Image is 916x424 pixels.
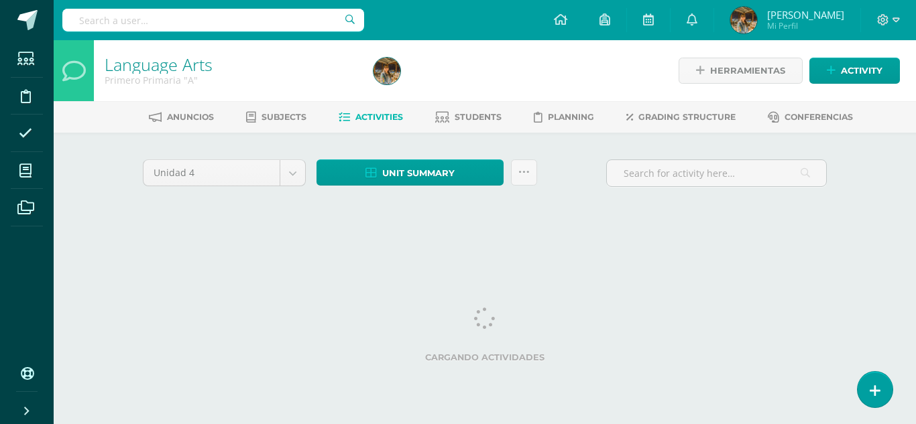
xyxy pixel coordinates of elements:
h1: Language Arts [105,55,357,74]
a: Students [435,107,502,128]
img: 2dbaa8b142e8d6ddec163eea0aedc140.png [374,58,400,84]
a: Activities [339,107,403,128]
span: Anuncios [167,112,214,122]
a: Grading structure [626,107,736,128]
a: Subjects [246,107,306,128]
a: Anuncios [149,107,214,128]
span: Unit summary [382,161,455,186]
input: Search a user… [62,9,364,31]
span: Activity [841,58,882,83]
div: Primero Primaria 'A' [105,74,357,86]
label: Cargando actividades [143,352,827,362]
span: Activities [355,112,403,122]
input: Search for activity here… [607,160,826,186]
span: Unidad 4 [154,160,270,186]
span: Herramientas [710,58,785,83]
a: Herramientas [679,58,803,84]
a: Planning [534,107,594,128]
a: Unidad 4 [144,160,305,186]
a: Conferencias [768,107,853,128]
a: Language Arts [105,53,213,76]
img: 2dbaa8b142e8d6ddec163eea0aedc140.png [730,7,757,33]
span: Planning [548,112,594,122]
a: Unit summary [317,159,504,186]
span: Subjects [262,112,306,122]
span: Grading structure [638,112,736,122]
a: Activity [809,58,900,84]
span: [PERSON_NAME] [767,8,844,21]
span: Conferencias [785,112,853,122]
span: Mi Perfil [767,20,844,31]
span: Students [455,112,502,122]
